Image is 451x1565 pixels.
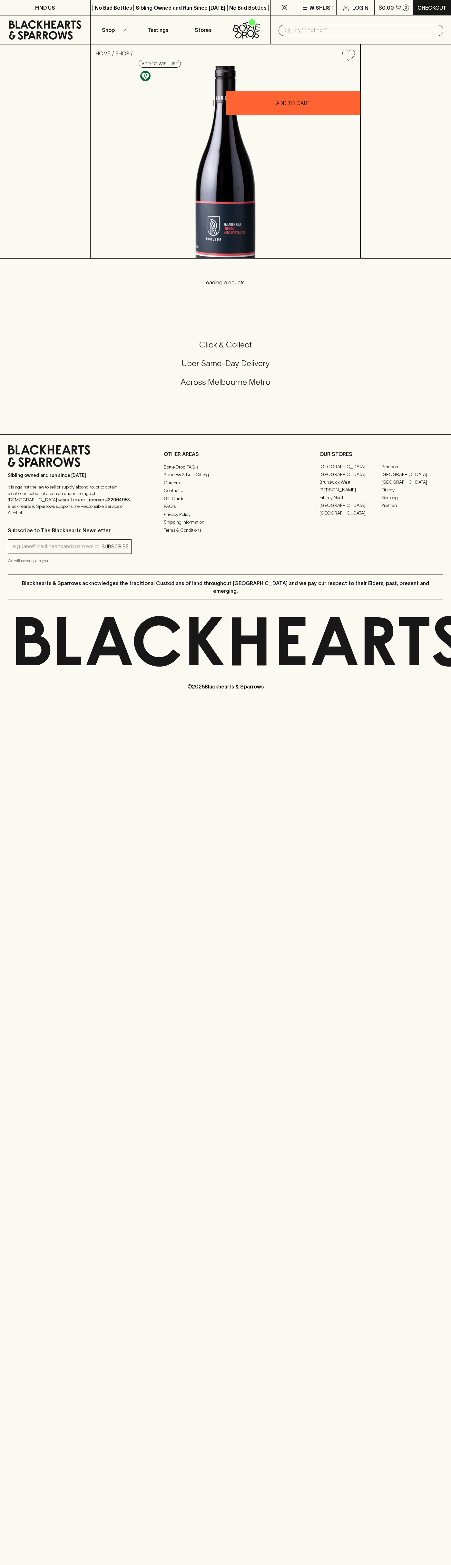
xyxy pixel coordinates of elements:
a: [GEOGRAPHIC_DATA] [381,479,443,486]
p: OTHER AREAS [164,450,288,458]
a: Braddon [381,463,443,471]
a: Bottle Drop FAQ's [164,463,288,471]
a: Fitzroy [381,486,443,494]
a: Careers [164,479,288,487]
a: [GEOGRAPHIC_DATA] [319,463,381,471]
input: Try "Pinot noir" [294,25,438,35]
p: OUR STORES [319,450,443,458]
p: We will never spam you [8,557,132,564]
button: Add to wishlist [139,60,181,68]
p: FIND US [35,4,55,12]
img: Vegan [140,71,151,81]
a: Business & Bulk Gifting [164,471,288,479]
button: Add to wishlist [340,47,358,63]
p: Blackhearts & Sparrows acknowledges the traditional Custodians of land throughout [GEOGRAPHIC_DAT... [13,579,438,595]
a: Tastings [135,15,181,44]
a: HOME [96,51,111,56]
p: SUBSCRIBE [102,543,129,550]
p: Shop [102,26,115,34]
a: [PERSON_NAME] [319,486,381,494]
p: Checkout [417,4,446,12]
a: Made without the use of any animal products. [139,69,152,83]
p: It is against the law to sell or supply alcohol to, or to obtain alcohol on behalf of a person un... [8,484,132,516]
p: Stores [195,26,211,34]
a: SHOP [115,51,129,56]
a: [GEOGRAPHIC_DATA] [381,471,443,479]
p: Wishlist [309,4,334,12]
button: ADD TO CART [226,91,360,115]
button: SUBSCRIBE [99,540,131,554]
a: Privacy Policy [164,510,288,518]
a: [GEOGRAPHIC_DATA] [319,509,381,517]
img: 34884.png [91,66,360,258]
input: e.g. jane@blackheartsandsparrows.com.au [13,541,99,552]
p: Sibling owned and run since [DATE] [8,472,132,479]
a: FAQ's [164,503,288,510]
a: Gift Cards [164,495,288,502]
a: [GEOGRAPHIC_DATA] [319,502,381,509]
p: Subscribe to The Blackhearts Newsletter [8,526,132,534]
h5: Click & Collect [8,339,443,350]
p: $0.00 [378,4,394,12]
div: Call to action block [8,314,443,422]
a: Stores [181,15,226,44]
p: 0 [405,6,407,9]
strong: Liquor License #32064953 [71,497,130,502]
a: Contact Us [164,487,288,495]
a: Fitzroy North [319,494,381,502]
a: Shipping Information [164,518,288,526]
h5: Across Melbourne Metro [8,377,443,387]
h5: Uber Same-Day Delivery [8,358,443,369]
p: Tastings [148,26,168,34]
button: Shop [91,15,136,44]
a: Prahran [381,502,443,509]
p: Loading products... [6,279,445,286]
a: Brunswick West [319,479,381,486]
a: Terms & Conditions [164,526,288,534]
a: [GEOGRAPHIC_DATA] [319,471,381,479]
p: Login [352,4,368,12]
a: Geelong [381,494,443,502]
p: ADD TO CART [276,99,310,107]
